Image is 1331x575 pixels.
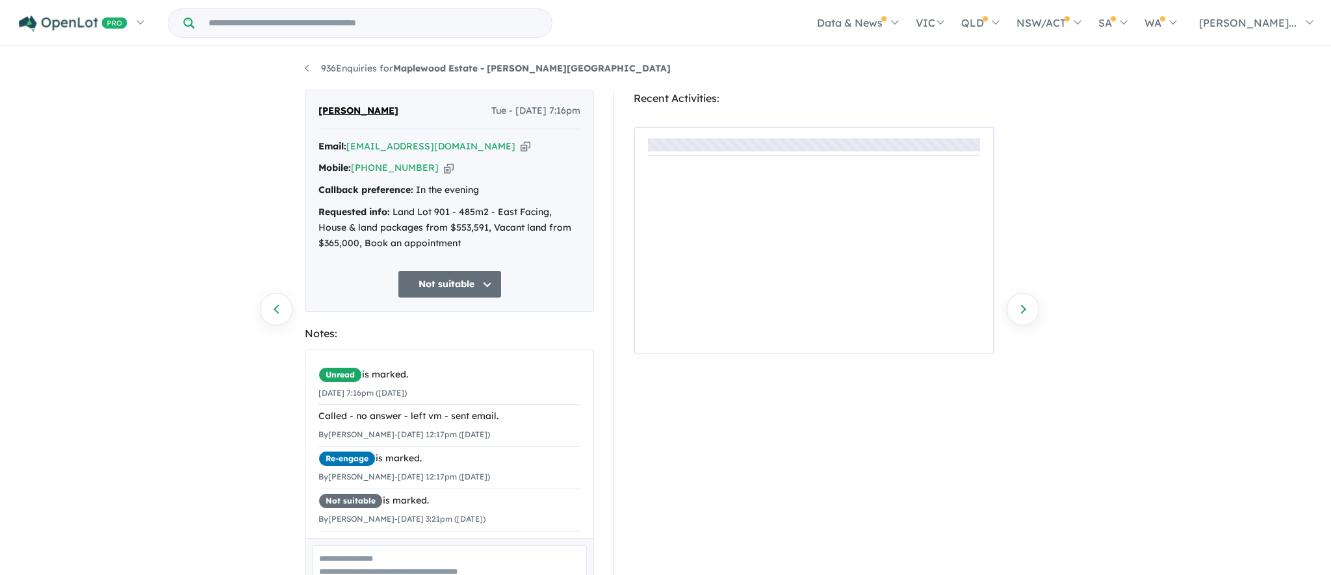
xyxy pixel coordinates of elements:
[318,184,413,196] strong: Callback preference:
[318,388,407,398] small: [DATE] 7:16pm ([DATE])
[318,140,346,152] strong: Email:
[318,472,490,481] small: By [PERSON_NAME] - [DATE] 12:17pm ([DATE])
[197,9,549,37] input: Try estate name, suburb, builder or developer
[318,183,580,198] div: In the evening
[491,103,580,119] span: Tue - [DATE] 7:16pm
[305,61,1026,77] nav: breadcrumb
[318,103,398,119] span: [PERSON_NAME]
[19,16,127,32] img: Openlot PRO Logo White
[318,451,376,466] span: Re-engage
[318,493,580,509] div: is marked.
[521,140,530,153] button: Copy
[318,429,490,439] small: By [PERSON_NAME] - [DATE] 12:17pm ([DATE])
[1199,16,1297,29] span: [PERSON_NAME]...
[634,90,994,107] div: Recent Activities:
[305,325,594,342] div: Notes:
[351,162,439,173] a: [PHONE_NUMBER]
[318,162,351,173] strong: Mobile:
[318,205,580,251] div: Land Lot 901 - 485m2 - East Facing, House & land packages from $553,591, Vacant land from $365,00...
[318,367,580,383] div: is marked.
[318,514,485,524] small: By [PERSON_NAME] - [DATE] 3:21pm ([DATE])
[444,161,454,175] button: Copy
[346,140,515,152] a: [EMAIL_ADDRESS][DOMAIN_NAME]
[318,409,580,424] div: Called - no answer - left vm - sent email.
[318,451,580,466] div: is marked.
[398,270,502,298] button: Not suitable
[305,62,671,74] a: 936Enquiries forMaplewood Estate - [PERSON_NAME][GEOGRAPHIC_DATA]
[393,62,671,74] strong: Maplewood Estate - [PERSON_NAME][GEOGRAPHIC_DATA]
[318,206,390,218] strong: Requested info:
[318,493,383,509] span: Not suitable
[318,367,362,383] span: Unread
